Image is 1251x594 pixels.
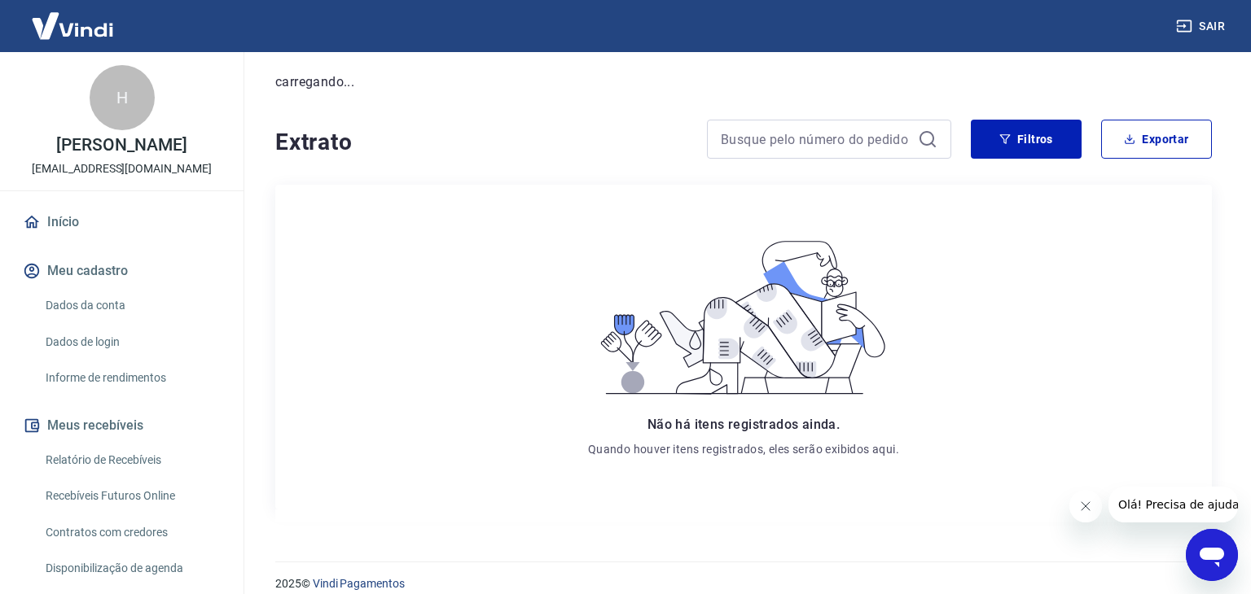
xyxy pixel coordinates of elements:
p: 2025 © [275,575,1212,592]
button: Sair [1173,11,1231,41]
p: carregando... [275,72,1212,92]
a: Contratos com credores [39,516,224,549]
div: H [90,65,155,130]
span: Não há itens registrados ainda. [647,417,840,432]
a: Dados da conta [39,289,224,322]
h4: Extrato [275,126,687,159]
a: Início [20,204,224,240]
a: Relatório de Recebíveis [39,443,224,477]
button: Filtros [971,120,1082,159]
iframe: Mensagem da empresa [1108,487,1238,522]
iframe: Botão para abrir a janela de mensagens [1186,529,1238,581]
p: [EMAIL_ADDRESS][DOMAIN_NAME] [32,160,212,177]
a: Recebíveis Futuros Online [39,479,224,513]
span: Olá! Precisa de ajuda? [10,11,137,24]
button: Meus recebíveis [20,408,224,443]
a: Informe de rendimentos [39,361,224,395]
p: [PERSON_NAME] [56,137,187,154]
p: Quando houver itens registrados, eles serão exibidos aqui. [588,441,899,457]
input: Busque pelo número do pedido [721,127,911,151]
img: Vindi [20,1,125,50]
a: Disponibilização de agenda [39,552,224,585]
button: Meu cadastro [20,253,224,289]
a: Dados de login [39,325,224,359]
button: Exportar [1101,120,1212,159]
iframe: Fechar mensagem [1069,490,1102,522]
a: Vindi Pagamentos [313,577,405,590]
